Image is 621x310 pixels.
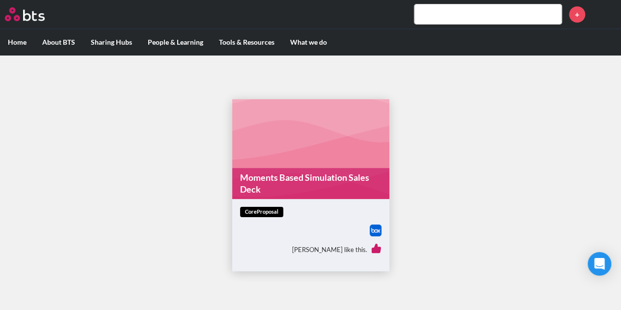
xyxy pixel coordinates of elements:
[211,29,282,55] label: Tools & Resources
[240,236,381,264] div: [PERSON_NAME] like this.
[370,225,381,236] img: Box logo
[232,168,389,199] a: Moments Based Simulation Sales Deck
[593,2,616,26] img: Liliane Duquesnois Dubois
[140,29,211,55] label: People & Learning
[240,207,283,217] span: coreProposal
[569,6,585,23] a: +
[588,252,611,276] div: Open Intercom Messenger
[83,29,140,55] label: Sharing Hubs
[5,7,45,21] img: BTS Logo
[593,2,616,26] a: Profile
[5,7,63,21] a: Go home
[370,225,381,236] a: Download file from Box
[34,29,83,55] label: About BTS
[282,29,335,55] label: What we do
